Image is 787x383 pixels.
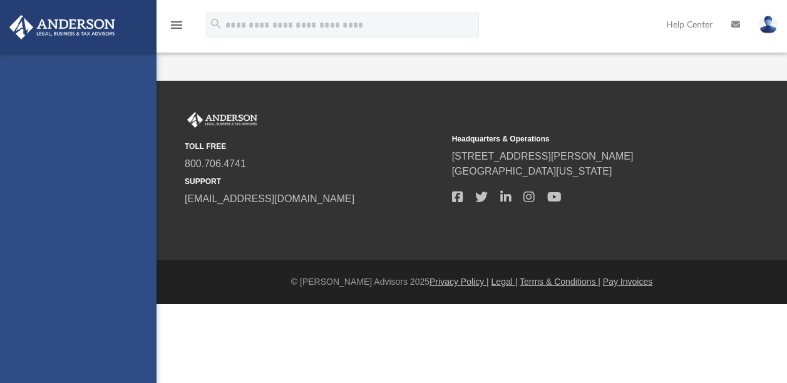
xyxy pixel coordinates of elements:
[491,277,518,287] a: Legal |
[185,176,443,187] small: SUPPORT
[759,16,778,34] img: User Pic
[157,275,787,289] div: © [PERSON_NAME] Advisors 2025
[452,151,634,161] a: [STREET_ADDRESS][PERSON_NAME]
[6,15,119,39] img: Anderson Advisors Platinum Portal
[430,277,489,287] a: Privacy Policy |
[185,158,246,169] a: 800.706.4741
[185,112,260,128] img: Anderson Advisors Platinum Portal
[603,277,652,287] a: Pay Invoices
[185,193,354,204] a: [EMAIL_ADDRESS][DOMAIN_NAME]
[169,24,184,33] a: menu
[452,133,711,145] small: Headquarters & Operations
[169,18,184,33] i: menu
[185,141,443,152] small: TOLL FREE
[452,166,612,176] a: [GEOGRAPHIC_DATA][US_STATE]
[520,277,600,287] a: Terms & Conditions |
[209,17,223,31] i: search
